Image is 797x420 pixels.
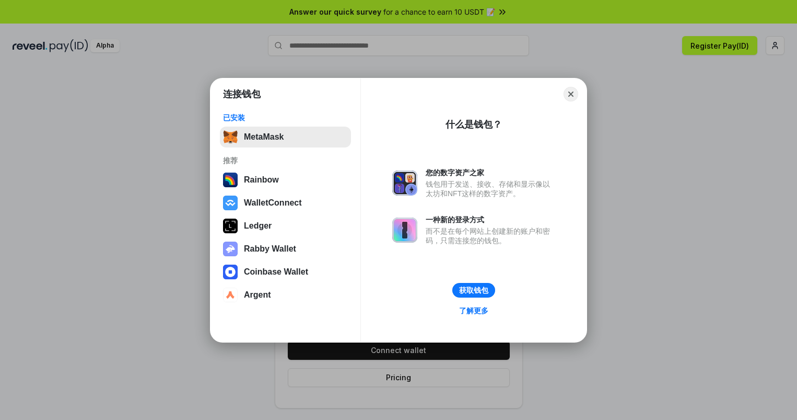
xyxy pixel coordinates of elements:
div: Argent [244,290,271,300]
button: Coinbase Wallet [220,262,351,282]
img: svg+xml,%3Csvg%20xmlns%3D%22http%3A%2F%2Fwww.w3.org%2F2000%2Fsvg%22%20fill%3D%22none%22%20viewBox... [392,218,417,243]
div: 钱包用于发送、接收、存储和显示像以太坊和NFT这样的数字资产。 [426,179,555,198]
button: Rabby Wallet [220,239,351,259]
button: Close [564,87,578,101]
div: Rainbow [244,175,279,185]
img: svg+xml,%3Csvg%20xmlns%3D%22http%3A%2F%2Fwww.w3.org%2F2000%2Fsvg%22%20width%3D%2228%22%20height%3... [223,219,238,233]
div: MetaMask [244,132,284,142]
div: WalletConnect [244,198,302,208]
button: MetaMask [220,127,351,147]
img: svg+xml,%3Csvg%20width%3D%2228%22%20height%3D%2228%22%20viewBox%3D%220%200%2028%2028%22%20fill%3D... [223,288,238,302]
button: Rainbow [220,169,351,190]
img: svg+xml,%3Csvg%20width%3D%22120%22%20height%3D%22120%22%20viewBox%3D%220%200%20120%20120%22%20fil... [223,173,238,187]
div: 已安装 [223,113,348,122]
div: 获取钱包 [459,286,488,295]
button: 获取钱包 [452,283,495,298]
button: Ledger [220,215,351,236]
img: svg+xml,%3Csvg%20xmlns%3D%22http%3A%2F%2Fwww.w3.org%2F2000%2Fsvg%22%20fill%3D%22none%22%20viewBox... [223,242,238,256]
img: svg+xml,%3Csvg%20width%3D%2228%22%20height%3D%2228%22%20viewBox%3D%220%200%2028%2028%22%20fill%3D... [223,265,238,279]
div: 了解更多 [459,306,488,315]
a: 了解更多 [453,304,495,317]
div: Ledger [244,221,272,231]
div: Rabby Wallet [244,244,296,254]
div: 而不是在每个网站上创建新的账户和密码，只需连接您的钱包。 [426,226,555,245]
div: 一种新的登录方式 [426,215,555,224]
img: svg+xml,%3Csvg%20xmlns%3D%22http%3A%2F%2Fwww.w3.org%2F2000%2Fsvg%22%20fill%3D%22none%22%20viewBox... [392,171,417,196]
button: WalletConnect [220,192,351,213]
div: 什么是钱包？ [446,118,502,131]
h1: 连接钱包 [223,88,261,100]
div: Coinbase Wallet [244,267,308,277]
button: Argent [220,285,351,305]
img: svg+xml,%3Csvg%20width%3D%2228%22%20height%3D%2228%22%20viewBox%3D%220%200%2028%2028%22%20fill%3D... [223,196,238,210]
div: 您的数字资产之家 [426,168,555,177]
div: 推荐 [223,156,348,165]
img: svg+xml,%3Csvg%20fill%3D%22none%22%20height%3D%2233%22%20viewBox%3D%220%200%2035%2033%22%20width%... [223,130,238,144]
